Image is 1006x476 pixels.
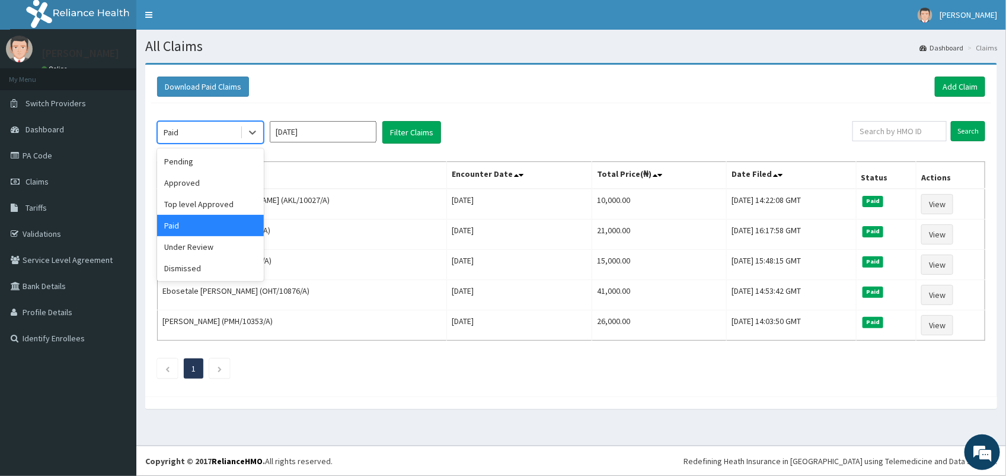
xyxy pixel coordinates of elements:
td: 10,000.00 [592,189,727,220]
th: Total Price(₦) [592,162,727,189]
td: [DATE] [447,250,592,280]
th: Encounter Date [447,162,592,189]
td: [DATE] 15:48:15 GMT [727,250,857,280]
th: Status [856,162,916,189]
th: Name [158,162,447,189]
footer: All rights reserved. [136,446,1006,476]
input: Select Month and Year [270,121,376,142]
a: View [921,194,953,214]
td: 26,000.00 [592,310,727,341]
img: User Image [6,36,33,62]
textarea: Type your message and hit 'Enter' [6,324,226,366]
a: Previous page [165,363,170,374]
div: Pending [157,151,264,172]
td: [PERSON_NAME] [PERSON_NAME] (AKL/10027/A) [158,189,447,220]
span: Claims [25,176,49,187]
button: Filter Claims [382,121,441,144]
td: 41,000.00 [592,280,727,310]
span: Paid [863,196,884,207]
span: Dashboard [25,124,64,135]
td: [PERSON_NAME] (GFL/10015/A) [158,220,447,250]
th: Date Filed [727,162,857,189]
span: We're online! [69,150,164,269]
a: View [921,224,953,245]
td: [PERSON_NAME] (PMH/10353/A) [158,310,447,341]
img: User Image [918,8,932,23]
div: Approved [157,172,264,193]
div: Minimize live chat window [194,6,223,34]
td: [PERSON_NAME] (OHT/10787/A) [158,250,447,280]
span: Paid [863,287,884,297]
a: View [921,315,953,335]
td: Ebosetale [PERSON_NAME] (OHT/10876/A) [158,280,447,310]
span: Paid [863,256,884,267]
td: [DATE] 16:17:58 GMT [727,220,857,250]
span: Paid [863,226,884,237]
td: [DATE] [447,189,592,220]
div: Redefining Heath Insurance in [GEOGRAPHIC_DATA] using Telemedicine and Data Science! [684,455,997,467]
a: View [921,285,953,305]
td: 21,000.00 [592,220,727,250]
a: View [921,255,953,275]
p: [PERSON_NAME] [41,48,119,59]
a: Dashboard [919,43,963,53]
button: Download Paid Claims [157,77,249,97]
div: Chat with us now [62,66,199,82]
img: d_794563401_company_1708531726252_794563401 [22,59,48,89]
span: [PERSON_NAME] [940,9,997,20]
span: Paid [863,317,884,328]
input: Search [951,121,985,141]
td: [DATE] [447,310,592,341]
div: Dismissed [157,258,264,279]
span: Switch Providers [25,98,86,109]
td: [DATE] [447,220,592,250]
input: Search by HMO ID [852,121,947,141]
a: Next page [217,363,222,374]
div: Paid [157,215,264,236]
a: Online [41,65,70,73]
div: Under Review [157,236,264,258]
a: RelianceHMO [212,456,263,467]
div: Top level Approved [157,193,264,215]
span: Tariffs [25,202,47,213]
td: [DATE] 14:03:50 GMT [727,310,857,341]
a: Add Claim [935,77,985,97]
li: Claims [965,43,997,53]
td: [DATE] 14:22:08 GMT [727,189,857,220]
h1: All Claims [145,39,997,54]
strong: Copyright © 2017 . [145,456,265,467]
th: Actions [916,162,985,189]
div: Paid [164,126,178,138]
td: [DATE] [447,280,592,310]
a: Page 1 is your current page [191,363,196,374]
td: 15,000.00 [592,250,727,280]
td: [DATE] 14:53:42 GMT [727,280,857,310]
